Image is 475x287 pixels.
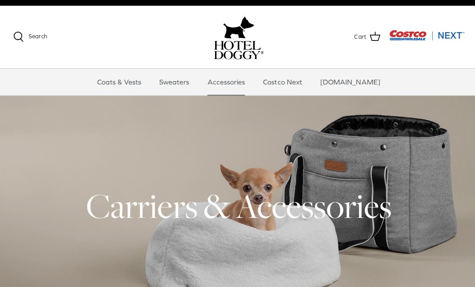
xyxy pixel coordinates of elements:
[29,33,47,39] span: Search
[352,31,378,42] a: Cart
[150,68,196,95] a: Sweaters
[352,32,364,41] span: Cart
[198,68,252,95] a: Accessories
[13,183,462,226] h1: Carriers & Accessories
[89,68,148,95] a: Coats & Vests
[222,14,253,40] img: hoteldoggy.com
[13,31,47,42] a: Search
[387,35,462,42] a: Visit Costco Next
[213,40,262,59] img: hoteldoggycom
[213,14,262,59] a: hoteldoggy.com hoteldoggycom
[254,68,308,95] a: Costco Next
[387,29,462,40] img: Costco Next
[311,68,386,95] a: [DOMAIN_NAME]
